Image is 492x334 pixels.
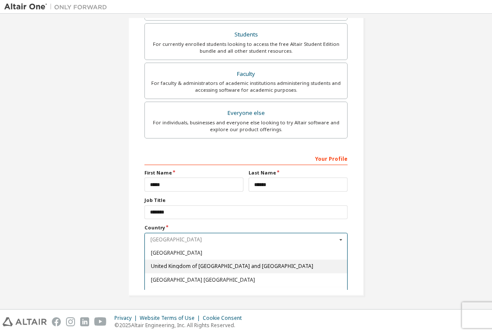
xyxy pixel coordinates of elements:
label: Job Title [144,197,348,204]
label: First Name [144,169,243,176]
div: Faculty [150,68,342,80]
div: Everyone else [150,107,342,119]
img: Altair One [4,3,111,11]
span: [GEOGRAPHIC_DATA] [151,250,342,255]
div: Website Terms of Use [140,315,203,322]
p: © 2025 Altair Engineering, Inc. All Rights Reserved. [114,322,247,329]
div: For currently enrolled students looking to access the free Altair Student Edition bundle and all ... [150,41,342,54]
label: Last Name [249,169,348,176]
label: Country [144,224,348,231]
div: For individuals, businesses and everyone else looking to try Altair software and explore our prod... [150,119,342,133]
div: For faculty & administrators of academic institutions administering students and accessing softwa... [150,80,342,93]
span: United Kingdom of [GEOGRAPHIC_DATA] and [GEOGRAPHIC_DATA] [151,264,342,269]
div: Privacy [114,315,140,322]
img: youtube.svg [94,317,107,326]
div: Cookie Consent [203,315,247,322]
img: instagram.svg [66,317,75,326]
img: facebook.svg [52,317,61,326]
img: linkedin.svg [80,317,89,326]
img: altair_logo.svg [3,317,47,326]
span: [GEOGRAPHIC_DATA] [GEOGRAPHIC_DATA] [151,277,342,283]
div: Students [150,29,342,41]
div: Your Profile [144,151,348,165]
